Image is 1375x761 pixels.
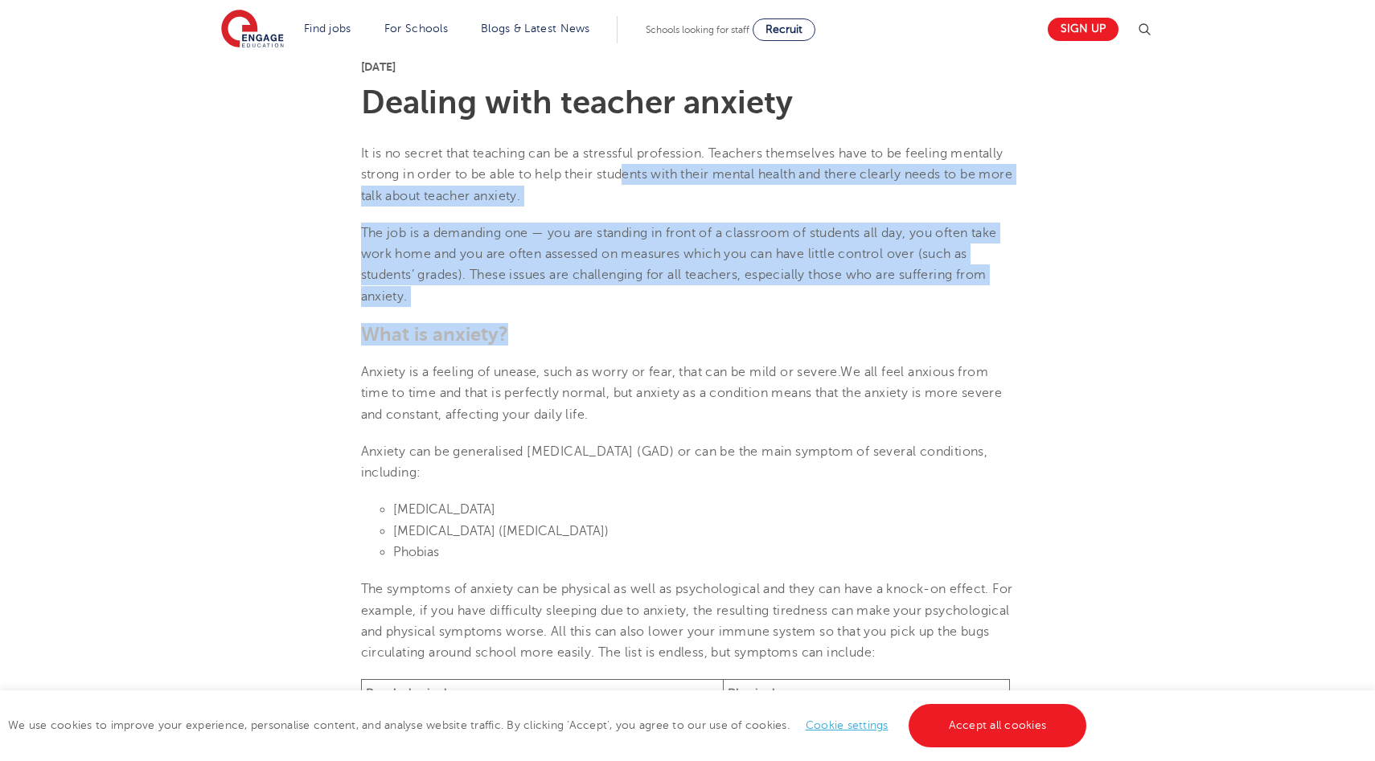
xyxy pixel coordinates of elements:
[393,545,439,559] span: Phobias
[366,687,447,702] strong: Psychological
[393,524,609,538] span: [MEDICAL_DATA] ([MEDICAL_DATA])
[8,719,1090,731] span: We use cookies to improve your experience, personalise content, and analyse website traffic. By c...
[221,10,284,50] img: Engage Education
[753,18,815,41] a: Recruit
[384,23,448,35] a: For Schools
[361,323,508,346] span: What is anxiety?
[304,23,351,35] a: Find jobs
[361,61,1015,72] p: [DATE]
[361,365,841,379] span: Anxiety is a feeling of unease, such as worry or fear, that can be mild or severe.
[361,226,997,304] span: The job is a demanding one — you are standing in front of a classroom of students all day, you of...
[361,87,1015,119] h1: Dealing with teacher anxiety
[1048,18,1118,41] a: Sign up
[806,719,889,731] a: Cookie settings
[361,444,988,480] span: Anxiety can be generalised [MEDICAL_DATA] (GAD) or can be the main symptom of several conditions,...
[646,24,749,35] span: Schools looking for staff
[481,23,590,35] a: Blogs & Latest News
[361,146,1013,203] span: It is no secret that teaching can be a stressful profession. Teachers themselves have to be feeli...
[909,704,1087,747] a: Accept all cookies
[728,687,775,702] strong: Physical
[393,502,495,517] span: [MEDICAL_DATA]
[361,365,1003,422] span: We all feel anxious from time to time and that is perfectly normal, but anxiety as a condition me...
[361,582,1013,660] span: The symptoms of anxiety can be physical as well as psychological and they can have a knock-on eff...
[765,23,802,35] span: Recruit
